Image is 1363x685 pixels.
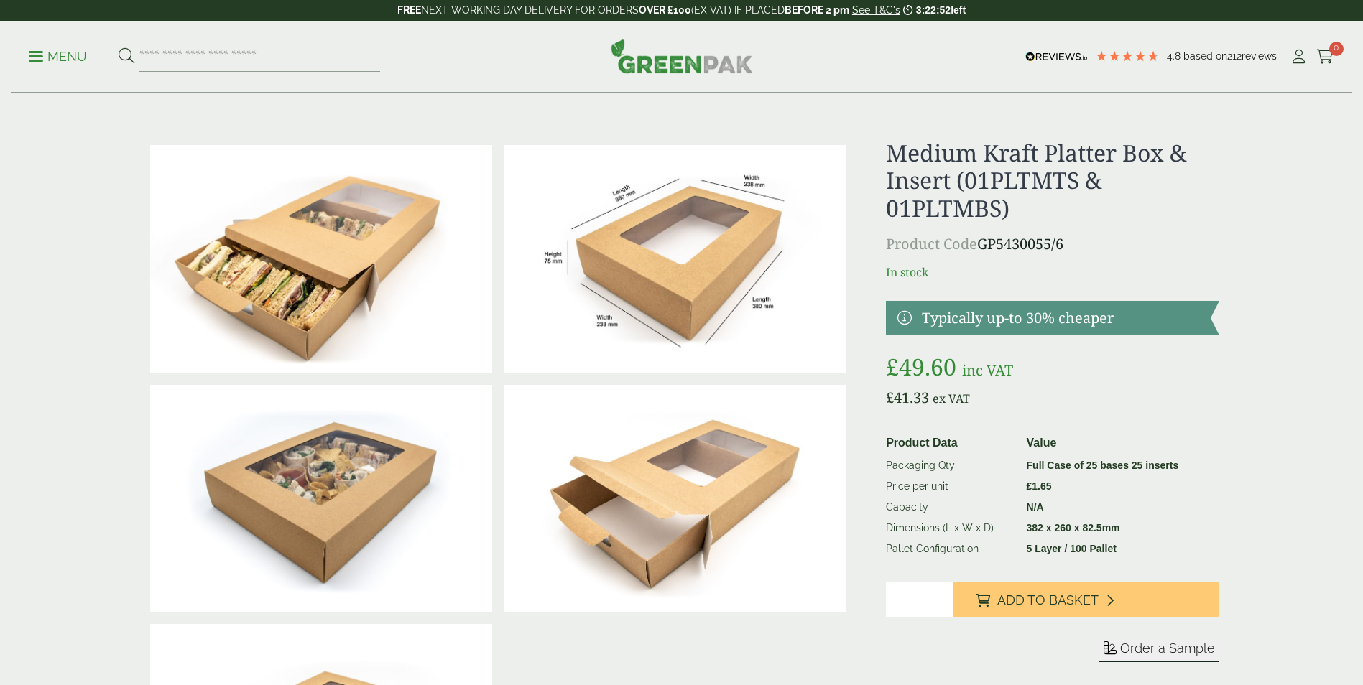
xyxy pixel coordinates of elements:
span: £ [886,388,894,407]
span: 0 [1329,42,1344,56]
td: Packaging Qty [880,455,1020,477]
span: 4.8 [1167,50,1183,62]
bdi: 41.33 [886,388,929,407]
bdi: 1.65 [1027,480,1052,492]
span: Based on [1183,50,1227,62]
h1: Medium Kraft Platter Box & Insert (01PLTMTS & 01PLTMBS) [886,139,1219,222]
div: 4.79 Stars [1095,50,1160,62]
span: ex VAT [933,391,970,406]
strong: 5 Layer / 100 Pallet [1027,543,1117,554]
td: Pallet Configuration [880,539,1020,559]
td: Dimensions (L x W x D) [880,518,1020,539]
p: In stock [886,264,1219,281]
p: Menu [29,48,87,65]
span: 3:22:52 [916,4,951,16]
th: Product Data [880,432,1020,455]
p: GP5430055/6 [886,233,1219,255]
strong: FREE [397,4,421,16]
span: £ [1027,480,1032,492]
a: 0 [1316,46,1334,67]
img: IMG_4566 [504,385,846,613]
img: IMG_4559 [150,145,492,373]
strong: 382 x 260 x 82.5mm [1027,522,1120,533]
td: Price per unit [880,476,1020,497]
td: Capacity [880,497,1020,518]
img: GreenPak Supplies [611,39,753,73]
span: inc VAT [962,360,1013,380]
th: Value [1021,432,1214,455]
span: reviews [1242,50,1277,62]
a: Menu [29,48,87,62]
button: Order a Sample [1099,640,1219,662]
a: See T&C's [852,4,900,16]
span: Order a Sample [1120,640,1215,656]
img: Platter_med [504,145,846,373]
span: 212 [1227,50,1242,62]
strong: N/A [1027,501,1044,513]
span: left [951,4,966,16]
strong: Full Case of 25 bases 25 inserts [1027,460,1179,471]
strong: BEFORE 2 pm [785,4,849,16]
bdi: 49.60 [886,351,956,382]
img: REVIEWS.io [1025,52,1088,62]
i: Cart [1316,50,1334,64]
span: Add to Basket [997,592,1099,608]
img: IMG_4542 [150,385,492,613]
span: £ [886,351,899,382]
span: Product Code [886,234,977,253]
i: My Account [1290,50,1308,64]
strong: OVER £100 [639,4,691,16]
button: Add to Basket [953,582,1219,617]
